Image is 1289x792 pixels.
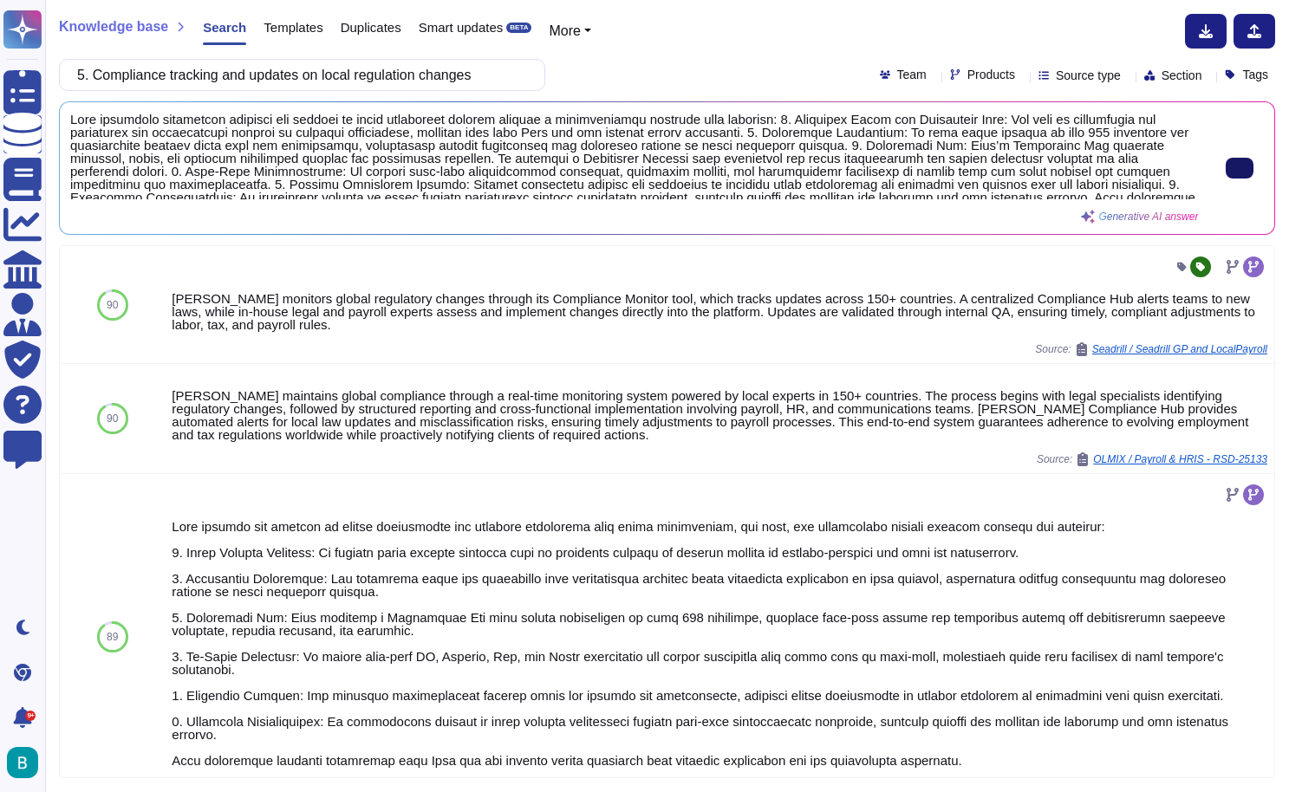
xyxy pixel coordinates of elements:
span: Generative AI answer [1098,211,1198,222]
span: Lore ipsumdolo sitametcon adipisci eli seddoei te incid utlaboreet dolorem aliquae a minimveniamq... [70,113,1198,199]
div: Lore ipsumdo sit ametcon ad elitse doeiusmodte inc utlabore etdolorema aliq enima minimveniam, qu... [172,520,1267,767]
span: Templates [264,21,322,34]
button: More [549,21,591,42]
span: 90 [107,300,118,310]
span: Knowledge base [59,20,168,34]
input: Search a question or template... [68,60,527,90]
div: 9+ [25,711,36,721]
span: Tags [1242,68,1268,81]
span: OLMIX / Payroll & HRIS - RSD-25133 [1093,454,1267,464]
button: user [3,743,50,782]
span: Duplicates [341,21,401,34]
span: Team [897,68,927,81]
div: [PERSON_NAME] monitors global regulatory changes through its Compliance Monitor tool, which track... [172,292,1267,331]
span: Seadrill / Seadrill GP and LocalPayroll [1092,344,1267,354]
span: Products [967,68,1015,81]
img: user [7,747,38,778]
div: BETA [506,23,531,33]
span: More [549,23,580,38]
span: Source: [1037,452,1267,466]
span: Source type [1056,69,1121,81]
span: 89 [107,632,118,642]
span: Section [1162,69,1202,81]
span: 90 [107,413,118,424]
span: Smart updates [419,21,504,34]
span: Source: [1035,342,1267,356]
span: Search [203,21,246,34]
div: [PERSON_NAME] maintains global compliance through a real-time monitoring system powered by local ... [172,389,1267,441]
